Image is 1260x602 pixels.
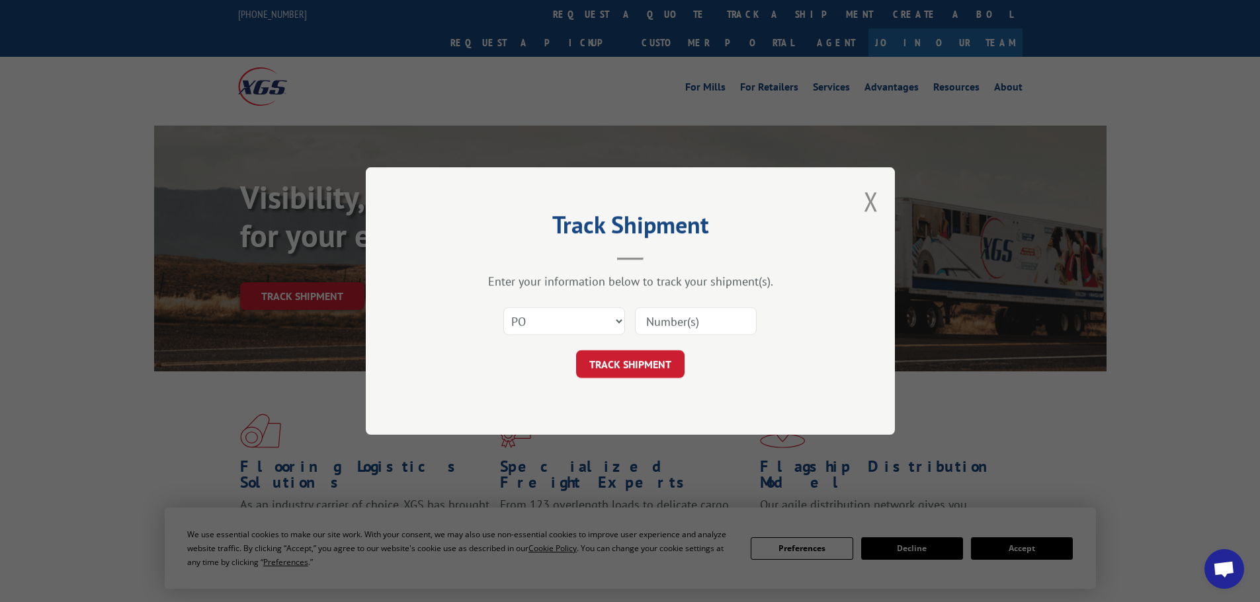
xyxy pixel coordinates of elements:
button: Close modal [864,184,878,219]
button: TRACK SHIPMENT [576,350,685,378]
h2: Track Shipment [432,215,829,241]
input: Number(s) [635,307,757,335]
div: Enter your information below to track your shipment(s). [432,274,829,289]
a: Open chat [1204,549,1244,589]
